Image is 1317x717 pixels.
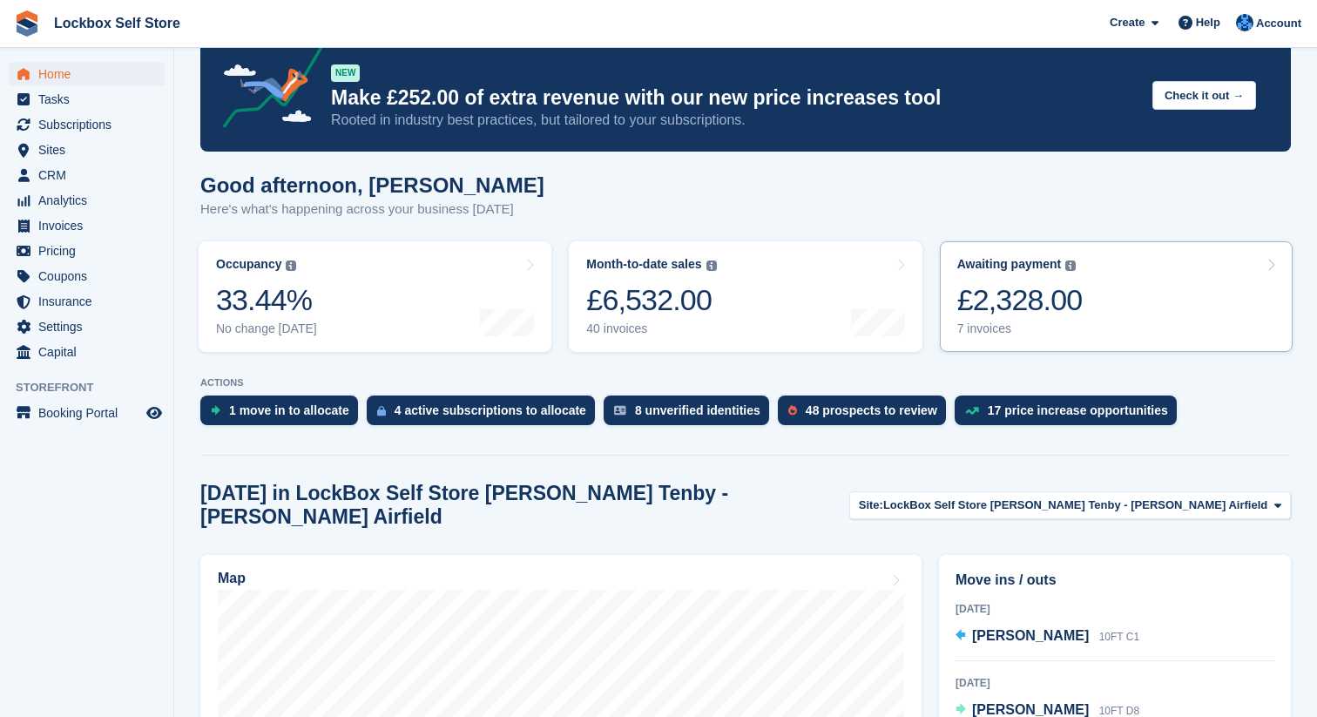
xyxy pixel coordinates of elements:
[614,405,626,416] img: verify_identity-adf6edd0f0f0b5bbfe63781bf79b02c33cf7c696d77639b501bdc392416b5a36.svg
[778,396,955,434] a: 48 prospects to review
[200,173,544,197] h1: Good afternoon, [PERSON_NAME]
[1196,14,1220,31] span: Help
[706,260,717,271] img: icon-info-grey-7440780725fd019a000dd9b08b2336e03edf1995a4989e88bcd33f0948082b44.svg
[859,497,883,514] span: Site:
[38,62,143,86] span: Home
[377,405,386,416] img: active_subscription_to_allocate_icon-d502201f5373d7db506a760aba3b589e785aa758c864c3986d89f69b8ff3...
[331,111,1138,130] p: Rooted in industry best practices, but tailored to your subscriptions.
[38,163,143,187] span: CRM
[38,213,143,238] span: Invoices
[9,163,165,187] a: menu
[1099,705,1139,717] span: 10FT D8
[200,482,849,529] h2: [DATE] in LockBox Self Store [PERSON_NAME] Tenby - [PERSON_NAME] Airfield
[9,62,165,86] a: menu
[38,401,143,425] span: Booking Portal
[199,241,551,352] a: Occupancy 33.44% No change [DATE]
[9,289,165,314] a: menu
[883,497,1267,514] span: LockBox Self Store [PERSON_NAME] Tenby - [PERSON_NAME] Airfield
[957,257,1062,272] div: Awaiting payment
[9,87,165,112] a: menu
[200,200,544,220] p: Here's what's happening across your business [DATE]
[1110,14,1145,31] span: Create
[16,379,173,396] span: Storefront
[9,188,165,213] a: menu
[569,241,922,352] a: Month-to-date sales £6,532.00 40 invoices
[200,377,1291,389] p: ACTIONS
[286,260,296,271] img: icon-info-grey-7440780725fd019a000dd9b08b2336e03edf1995a4989e88bcd33f0948082b44.svg
[9,239,165,263] a: menu
[331,64,360,82] div: NEW
[229,403,349,417] div: 1 move in to allocate
[38,289,143,314] span: Insurance
[216,257,281,272] div: Occupancy
[38,87,143,112] span: Tasks
[956,675,1274,691] div: [DATE]
[586,321,716,336] div: 40 invoices
[9,340,165,364] a: menu
[9,315,165,339] a: menu
[47,9,187,37] a: Lockbox Self Store
[9,138,165,162] a: menu
[586,282,716,318] div: £6,532.00
[988,403,1168,417] div: 17 price increase opportunities
[38,138,143,162] span: Sites
[1152,81,1256,110] button: Check it out →
[216,282,317,318] div: 33.44%
[218,571,246,586] h2: Map
[38,239,143,263] span: Pricing
[957,321,1083,336] div: 7 invoices
[955,396,1185,434] a: 17 price increase opportunities
[9,401,165,425] a: menu
[956,601,1274,617] div: [DATE]
[1099,631,1139,643] span: 10FT C1
[38,315,143,339] span: Settings
[38,340,143,364] span: Capital
[972,628,1089,643] span: [PERSON_NAME]
[604,396,778,434] a: 8 unverified identities
[965,407,979,415] img: price_increase_opportunities-93ffe204e8149a01c8c9dc8f82e8f89637d9d84a8eef4429ea346261dce0b2c0.svg
[14,10,40,37] img: stora-icon-8386f47178a22dfd0bd8f6a31ec36ba5ce8667c1dd55bd0f319d3a0aa187defe.svg
[38,112,143,137] span: Subscriptions
[331,85,1138,111] p: Make £252.00 of extra revenue with our new price increases tool
[200,396,367,434] a: 1 move in to allocate
[635,403,760,417] div: 8 unverified identities
[788,405,797,416] img: prospect-51fa495bee0391a8d652442698ab0144808aea92771e9ea1ae160a38d050c398.svg
[956,626,1139,648] a: [PERSON_NAME] 10FT C1
[1236,14,1253,31] img: Naomi Davies
[38,264,143,288] span: Coupons
[972,702,1089,717] span: [PERSON_NAME]
[586,257,701,272] div: Month-to-date sales
[395,403,586,417] div: 4 active subscriptions to allocate
[9,264,165,288] a: menu
[806,403,937,417] div: 48 prospects to review
[956,570,1274,591] h2: Move ins / outs
[208,35,330,134] img: price-adjustments-announcement-icon-8257ccfd72463d97f412b2fc003d46551f7dbcb40ab6d574587a9cd5c0d94...
[9,213,165,238] a: menu
[144,402,165,423] a: Preview store
[1256,15,1301,32] span: Account
[216,321,317,336] div: No change [DATE]
[211,405,220,416] img: move_ins_to_allocate_icon-fdf77a2bb77ea45bf5b3d319d69a93e2d87916cf1d5bf7949dd705db3b84f3ca.svg
[957,282,1083,318] div: £2,328.00
[38,188,143,213] span: Analytics
[849,491,1291,520] button: Site: LockBox Self Store [PERSON_NAME] Tenby - [PERSON_NAME] Airfield
[367,396,604,434] a: 4 active subscriptions to allocate
[940,241,1293,352] a: Awaiting payment £2,328.00 7 invoices
[9,112,165,137] a: menu
[1065,260,1076,271] img: icon-info-grey-7440780725fd019a000dd9b08b2336e03edf1995a4989e88bcd33f0948082b44.svg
